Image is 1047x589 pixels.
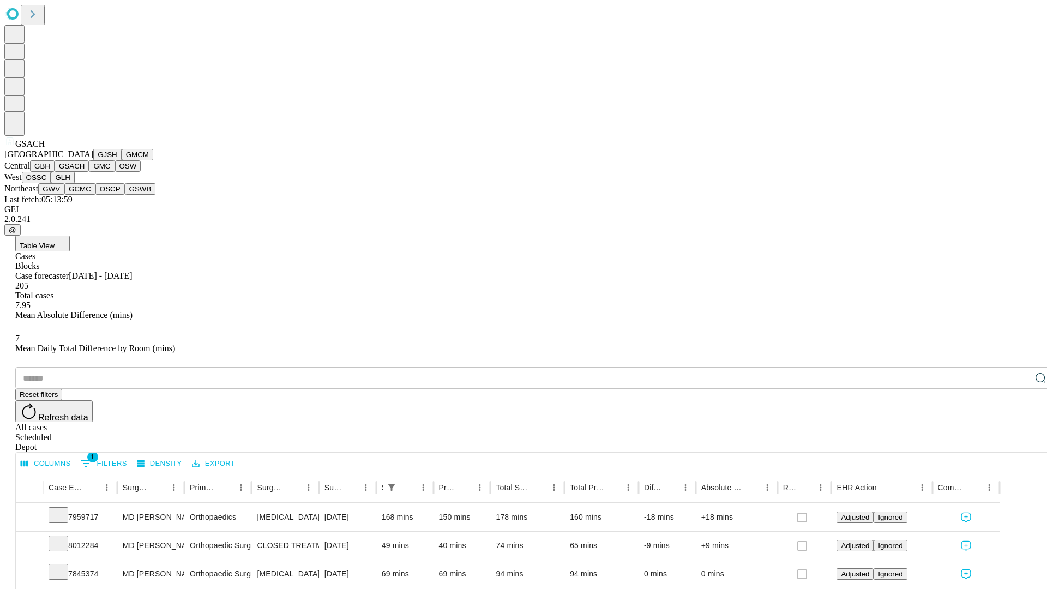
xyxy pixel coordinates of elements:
button: Sort [84,480,99,495]
button: Refresh data [15,400,93,422]
button: Select columns [18,455,74,472]
span: Adjusted [841,542,869,550]
button: Menu [760,480,775,495]
button: GLH [51,172,74,183]
div: [MEDICAL_DATA] [MEDICAL_DATA] SKIN MUSCLE [MEDICAL_DATA] AND BONE [257,560,313,588]
button: Menu [621,480,636,495]
button: GJSH [93,149,122,160]
button: Show filters [78,455,130,472]
div: Scheduled In Room Duration [382,483,383,492]
button: Sort [400,480,416,495]
div: 94 mins [570,560,633,588]
button: Menu [546,480,562,495]
div: [DATE] [324,532,371,560]
button: Adjusted [837,568,874,580]
button: Sort [605,480,621,495]
div: MD [PERSON_NAME] [PERSON_NAME] Md [123,532,179,560]
div: 160 mins [570,503,633,531]
div: [DATE] [324,560,371,588]
button: Menu [233,480,249,495]
span: West [4,172,22,182]
button: Sort [878,480,893,495]
button: Sort [663,480,678,495]
span: Adjusted [841,513,869,521]
span: 1 [87,452,98,462]
button: Menu [472,480,488,495]
button: Sort [798,480,813,495]
div: Comments [938,483,965,492]
div: 8012284 [49,532,112,560]
div: Predicted In Room Duration [439,483,456,492]
span: Ignored [878,570,902,578]
button: OSW [115,160,141,172]
button: Adjusted [837,512,874,523]
div: 178 mins [496,503,559,531]
div: [MEDICAL_DATA] TOTAL HIP [257,503,313,531]
button: Sort [286,480,301,495]
div: Total Scheduled Duration [496,483,530,492]
button: Sort [531,480,546,495]
div: Orthopaedic Surgery [190,560,246,588]
div: Surgery Name [257,483,284,492]
div: 94 mins [496,560,559,588]
span: GSACH [15,139,45,148]
div: Surgery Date [324,483,342,492]
div: Difference [644,483,661,492]
div: 69 mins [439,560,485,588]
button: GSACH [55,160,89,172]
button: GCMC [64,183,95,195]
button: Menu [813,480,828,495]
button: Reset filters [15,389,62,400]
div: MD [PERSON_NAME] [PERSON_NAME] Md [123,503,179,531]
div: GEI [4,205,1043,214]
button: GBH [30,160,55,172]
div: Orthopaedic Surgery [190,532,246,560]
div: Surgeon Name [123,483,150,492]
div: CLOSED TREATMENT POST [MEDICAL_DATA] ANESTHESIA [257,532,313,560]
div: 7845374 [49,560,112,588]
button: Expand [21,537,38,556]
div: MD [PERSON_NAME] [PERSON_NAME] Md [123,560,179,588]
button: Sort [343,480,358,495]
span: Refresh data [38,413,88,422]
button: Adjusted [837,540,874,551]
div: 150 mins [439,503,485,531]
button: Sort [744,480,760,495]
div: 65 mins [570,532,633,560]
button: Ignored [874,568,907,580]
span: Adjusted [841,570,869,578]
span: Central [4,161,30,170]
span: 7.95 [15,300,31,310]
div: [DATE] [324,503,371,531]
div: 49 mins [382,532,428,560]
button: Menu [166,480,182,495]
button: Expand [21,508,38,527]
div: +9 mins [701,532,772,560]
div: Primary Service [190,483,217,492]
div: 0 mins [644,560,690,588]
div: 40 mins [439,532,485,560]
div: 1 active filter [384,480,399,495]
button: Menu [99,480,115,495]
span: Ignored [878,513,902,521]
button: Menu [301,480,316,495]
button: Show filters [384,480,399,495]
div: 74 mins [496,532,559,560]
button: Menu [416,480,431,495]
button: OSCP [95,183,125,195]
button: Menu [678,480,693,495]
button: Expand [21,565,38,584]
span: [DATE] - [DATE] [69,271,132,280]
div: 168 mins [382,503,428,531]
button: Ignored [874,512,907,523]
span: Mean Daily Total Difference by Room (mins) [15,344,175,353]
button: Sort [151,480,166,495]
span: Total cases [15,291,53,300]
div: 7959717 [49,503,112,531]
button: Ignored [874,540,907,551]
button: Sort [218,480,233,495]
span: Northeast [4,184,38,193]
div: Total Predicted Duration [570,483,604,492]
button: GSWB [125,183,156,195]
div: 0 mins [701,560,772,588]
